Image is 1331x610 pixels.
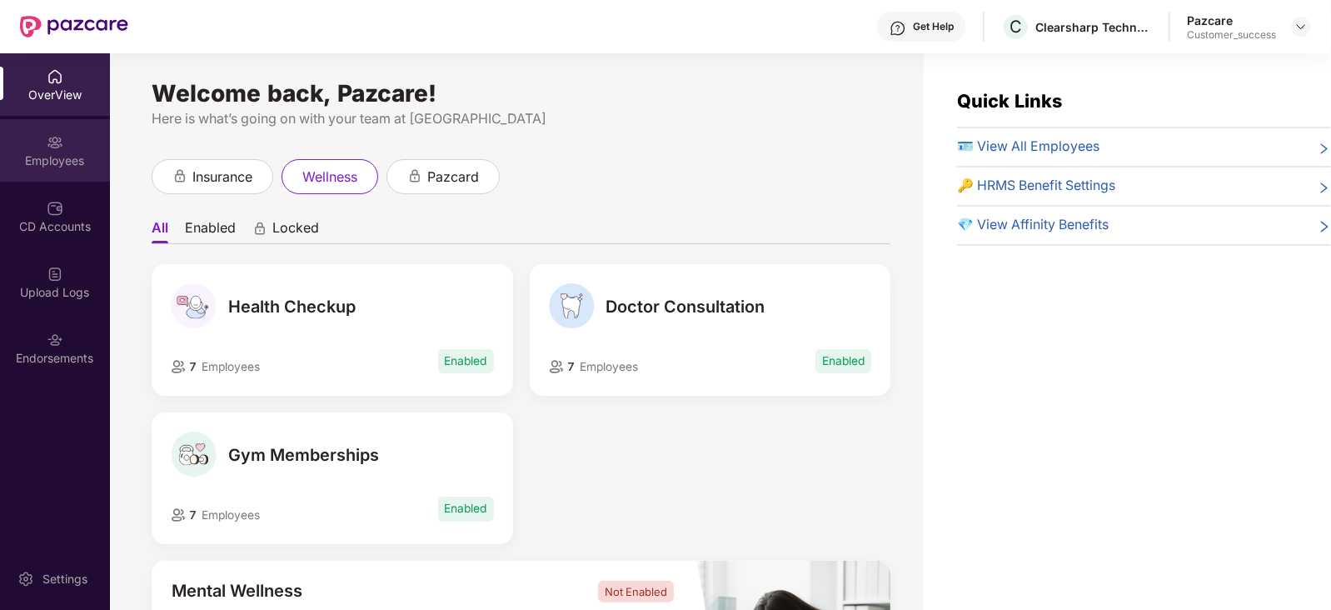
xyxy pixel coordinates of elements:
[549,360,564,373] img: employeeIcon
[20,16,128,37] img: New Pazcare Logo
[47,200,63,217] img: svg+xml;base64,PHN2ZyBpZD0iQ0RfQWNjb3VudHMiIGRhdGEtbmFtZT0iQ0QgQWNjb3VudHMiIHhtbG5zPSJodHRwOi8vd3...
[564,360,575,373] span: 7
[580,360,638,373] span: Employees
[1187,28,1276,42] div: Customer_success
[598,581,674,602] span: Not Enabled
[1187,12,1276,28] div: Pazcare
[228,445,379,465] span: Gym Memberships
[171,283,217,329] img: Health Checkup
[815,349,871,374] span: Enabled
[957,176,1115,197] span: 🔑 HRMS Benefit Settings
[47,68,63,85] img: svg+xml;base64,PHN2ZyBpZD0iSG9tZSIgeG1sbnM9Imh0dHA6Ly93d3cudzMub3JnLzIwMDAvc3ZnIiB3aWR0aD0iMjAiIG...
[186,508,197,522] span: 7
[171,432,217,477] img: Gym Memberships
[152,87,890,100] div: Welcome back, Pazcare!
[47,332,63,348] img: svg+xml;base64,PHN2ZyBpZD0iRW5kb3JzZW1lbnRzIiB4bWxucz0iaHR0cDovL3d3dy53My5vcmcvMjAwMC9zdmciIHdpZH...
[272,219,319,243] span: Locked
[172,581,302,602] span: Mental Wellness
[202,508,260,522] span: Employees
[957,90,1062,112] span: Quick Links
[427,167,479,187] span: pazcard
[152,108,890,129] div: Here is what’s going on with your team at [GEOGRAPHIC_DATA]
[171,360,186,373] img: employeeIcon
[606,297,765,317] span: Doctor Consultation
[407,168,422,183] div: animation
[192,167,252,187] span: insurance
[957,215,1109,236] span: 💎 View Affinity Benefits
[37,571,92,587] div: Settings
[47,266,63,282] img: svg+xml;base64,PHN2ZyBpZD0iVXBsb2FkX0xvZ3MiIGRhdGEtbmFtZT0iVXBsb2FkIExvZ3MiIHhtbG5zPSJodHRwOi8vd3...
[252,221,267,236] div: animation
[1294,20,1308,33] img: svg+xml;base64,PHN2ZyBpZD0iRHJvcGRvd24tMzJ4MzIiIHhtbG5zPSJodHRwOi8vd3d3LnczLm9yZy8yMDAwL3N2ZyIgd2...
[172,168,187,183] div: animation
[438,497,494,522] span: Enabled
[202,360,260,373] span: Employees
[47,134,63,151] img: svg+xml;base64,PHN2ZyBpZD0iRW1wbG95ZWVzIiB4bWxucz0iaHR0cDovL3d3dy53My5vcmcvMjAwMC9zdmciIHdpZHRoPS...
[913,20,954,33] div: Get Help
[1318,179,1331,197] span: right
[1035,19,1152,35] div: Clearsharp Technology Private Limited
[171,508,186,522] img: employeeIcon
[302,167,357,187] span: wellness
[957,137,1099,157] span: 🪪 View All Employees
[890,20,906,37] img: svg+xml;base64,PHN2ZyBpZD0iSGVscC0zMngzMiIgeG1sbnM9Imh0dHA6Ly93d3cudzMub3JnLzIwMDAvc3ZnIiB3aWR0aD...
[185,219,236,243] li: Enabled
[228,297,356,317] span: Health Checkup
[438,349,494,374] span: Enabled
[1318,218,1331,236] span: right
[17,571,34,587] img: svg+xml;base64,PHN2ZyBpZD0iU2V0dGluZy0yMHgyMCIgeG1sbnM9Imh0dHA6Ly93d3cudzMub3JnLzIwMDAvc3ZnIiB3aW...
[549,283,595,329] img: Doctor Consultation
[152,219,168,243] li: All
[1009,17,1022,37] span: C
[1318,140,1331,157] span: right
[186,360,197,373] span: 7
